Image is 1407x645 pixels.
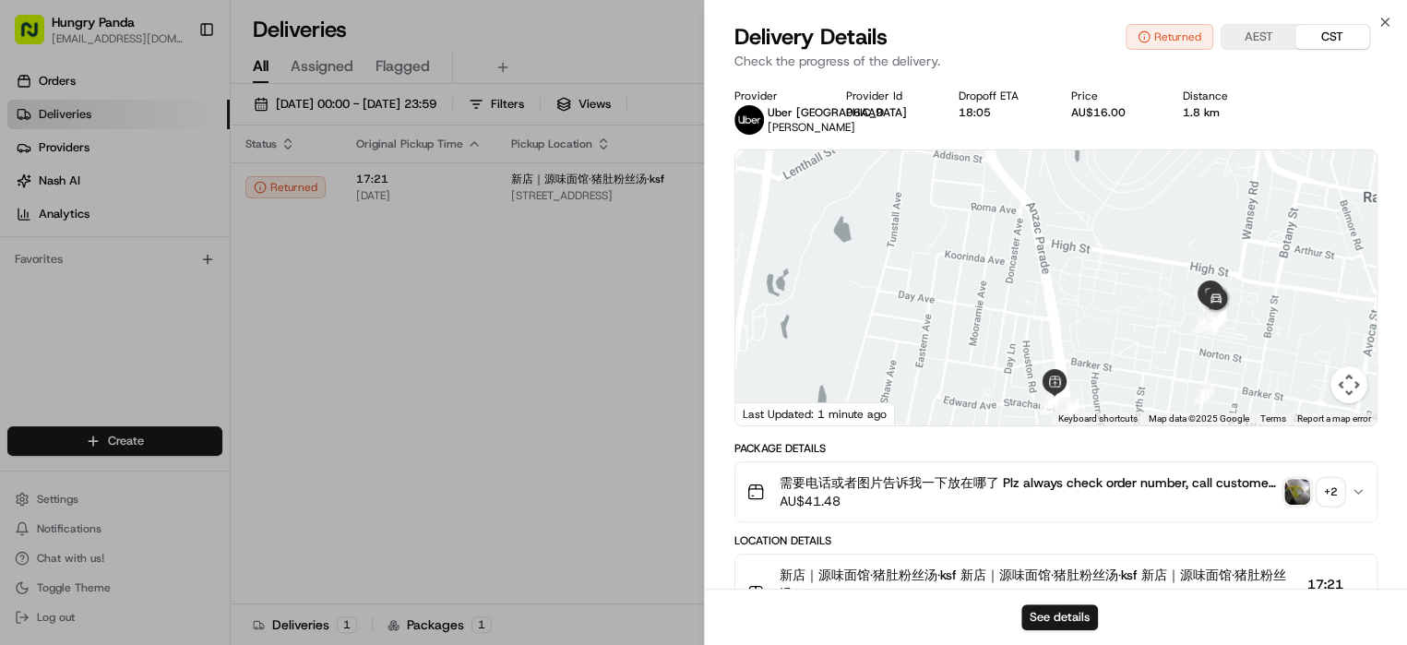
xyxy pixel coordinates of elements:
img: Nash [18,18,55,54]
button: Start new chat [314,181,336,203]
button: CST [1295,25,1369,49]
div: We're available if you need us! [83,194,254,209]
span: Knowledge Base [37,412,141,430]
div: Location Details [734,533,1378,548]
button: AEST [1222,25,1295,49]
span: Uber [GEOGRAPHIC_DATA] [768,105,907,120]
span: Map data ©2025 Google [1149,413,1249,424]
div: Start new chat [83,175,303,194]
span: [PERSON_NAME] [57,335,149,350]
span: Delivery Details [734,22,888,52]
div: 16 [1206,310,1226,330]
button: 06AA9 [846,105,883,120]
span: API Documentation [174,412,296,430]
div: Provider [734,89,817,103]
img: uber-new-logo.jpeg [734,105,764,135]
span: 17:21 [1304,575,1343,593]
a: 📗Knowledge Base [11,404,149,437]
button: See all [286,235,336,257]
button: photo_proof_of_pickup image+2 [1284,479,1343,505]
button: 需要电话或者图片告诉我一下放在哪了 Plz always check order number, call customer when you arrive, any delivery issu... [735,462,1377,521]
span: AU$41.48 [780,492,1278,510]
div: Last Updated: 1 minute ago [735,402,895,425]
span: • [153,335,160,350]
button: See details [1021,604,1098,630]
span: [PERSON_NAME] [768,120,855,135]
button: Returned [1126,24,1213,50]
div: Package Details [734,441,1378,456]
div: 11 [1194,383,1214,403]
div: 📗 [18,413,33,428]
span: Pylon [184,457,223,471]
div: 8 [1059,398,1079,418]
img: Google [740,401,801,425]
a: 💻API Documentation [149,404,304,437]
img: 1736555255976-a54dd68f-1ca7-489b-9aae-adbdc363a1c4 [18,175,52,209]
button: 新店｜源味面馆·猪肚粉丝汤·ksf 新店｜源味面馆·猪肚粉丝汤·ksf 新店｜源味面馆·猪肚粉丝汤·ksf17:21 [735,555,1377,632]
button: Map camera controls [1330,366,1367,403]
a: Report a map error [1297,413,1371,424]
a: Open this area in Google Maps (opens a new window) [740,401,801,425]
a: Terms [1260,413,1286,424]
div: + 2 [1318,479,1343,505]
div: 18:05 [959,105,1042,120]
img: 1736555255976-a54dd68f-1ca7-489b-9aae-adbdc363a1c4 [37,336,52,351]
span: 需要电话或者图片告诉我一下放在哪了 Plz always check order number, call customer when you arrive, any delivery issu... [780,473,1278,492]
div: 1.8 km [1183,105,1266,120]
div: Price [1070,89,1153,103]
span: 8月15日 [71,285,114,300]
div: Past conversations [18,239,118,254]
p: Check the progress of the delivery. [734,52,1378,70]
a: Powered byPylon [130,456,223,471]
input: Clear [48,118,304,137]
div: 15 [1192,313,1212,333]
div: AU$16.00 [1070,105,1153,120]
div: Distance [1183,89,1266,103]
div: Dropoff ETA [959,89,1042,103]
button: Keyboard shortcuts [1058,412,1138,425]
span: 新店｜源味面馆·猪肚粉丝汤·ksf 新店｜源味面馆·猪肚粉丝汤·ksf 新店｜源味面馆·猪肚粉丝汤·ksf [780,566,1297,603]
img: photo_proof_of_pickup image [1284,479,1310,505]
div: 💻 [156,413,171,428]
span: • [61,285,67,300]
img: 1727276513143-84d647e1-66c0-4f92-a045-3c9f9f5dfd92 [39,175,72,209]
img: Asif Zaman Khan [18,317,48,347]
div: 5 [1040,394,1060,414]
div: Provider Id [846,89,929,103]
p: Welcome 👋 [18,73,336,102]
span: 8月7日 [163,335,199,350]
